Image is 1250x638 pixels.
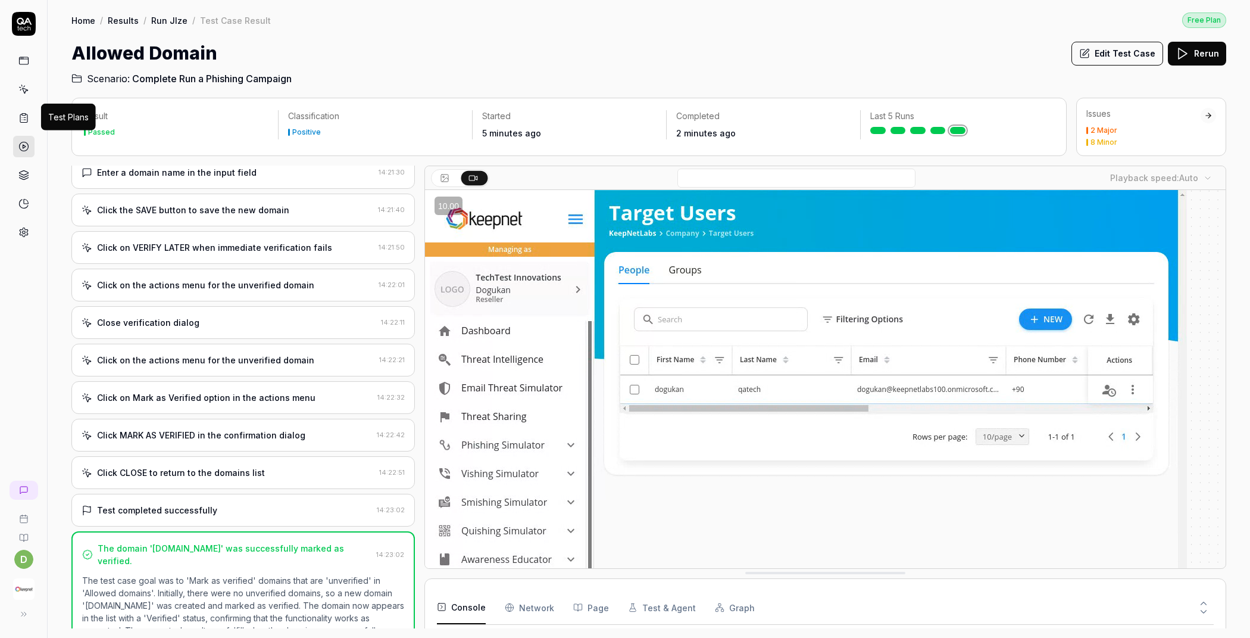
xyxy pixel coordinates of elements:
[1110,172,1198,184] div: Playback speed:
[97,391,315,404] div: Click on Mark as Verified option in the actions menu
[71,71,292,86] a: Scenario:Complete Run a Phishing Campaign
[573,591,609,624] button: Page
[505,591,554,624] button: Network
[85,71,130,86] span: Scenario:
[1086,108,1201,120] div: Issues
[5,569,42,602] button: Keepnet Logo
[88,129,115,136] div: Passed
[200,14,271,26] div: Test Case Result
[97,241,332,254] div: Click on VERIFY LATER when immediate verification fails
[71,14,95,26] a: Home
[132,71,292,86] span: Complete Run a Phishing Campaign
[379,168,405,176] time: 14:21:30
[379,243,405,251] time: 14:21:50
[715,591,755,624] button: Graph
[97,354,314,366] div: Click on the actions menu for the unverified domain
[97,279,314,291] div: Click on the actions menu for the unverified domain
[84,110,268,122] p: Result
[151,14,187,26] a: Run Jlze
[482,128,541,138] time: 5 minutes ago
[143,14,146,26] div: /
[14,550,33,569] button: d
[377,431,405,439] time: 14:22:42
[378,206,405,214] time: 14:21:40
[97,504,217,516] div: Test completed successfully
[1090,139,1117,146] div: 8 Minor
[379,356,405,364] time: 14:22:21
[5,505,42,524] a: Book a call with us
[676,128,736,138] time: 2 minutes ago
[377,506,405,514] time: 14:23:02
[97,466,265,479] div: Click CLOSE to return to the domains list
[292,129,321,136] div: Positive
[5,524,42,543] a: Documentation
[379,281,405,289] time: 14:22:01
[1182,13,1226,28] div: Free Plan
[71,40,217,67] h1: Allowed Domain
[97,204,289,216] div: Click the SAVE button to save the new domain
[13,578,35,600] img: Keepnet Logo
[1090,127,1117,134] div: 2 Major
[192,14,195,26] div: /
[379,468,405,477] time: 14:22:51
[628,591,696,624] button: Test & Agent
[1182,12,1226,28] button: Free Plan
[97,166,257,179] div: Enter a domain name in the input field
[437,591,486,624] button: Console
[98,542,371,567] div: The domain '[DOMAIN_NAME]' was successfully marked as verified.
[376,550,404,559] time: 14:23:02
[48,111,89,123] div: Test Plans
[1168,42,1226,66] button: Rerun
[288,110,462,122] p: Classification
[100,14,103,26] div: /
[381,318,405,326] time: 14:22:11
[108,14,139,26] a: Results
[10,481,38,500] a: New conversation
[482,110,657,122] p: Started
[377,393,405,402] time: 14:22:32
[97,429,305,441] div: Click MARK AS VERIFIED in the confirmation dialog
[676,110,851,122] p: Completed
[97,316,199,329] div: Close verification dialog
[1071,42,1163,66] button: Edit Test Case
[870,110,1045,122] p: Last 5 Runs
